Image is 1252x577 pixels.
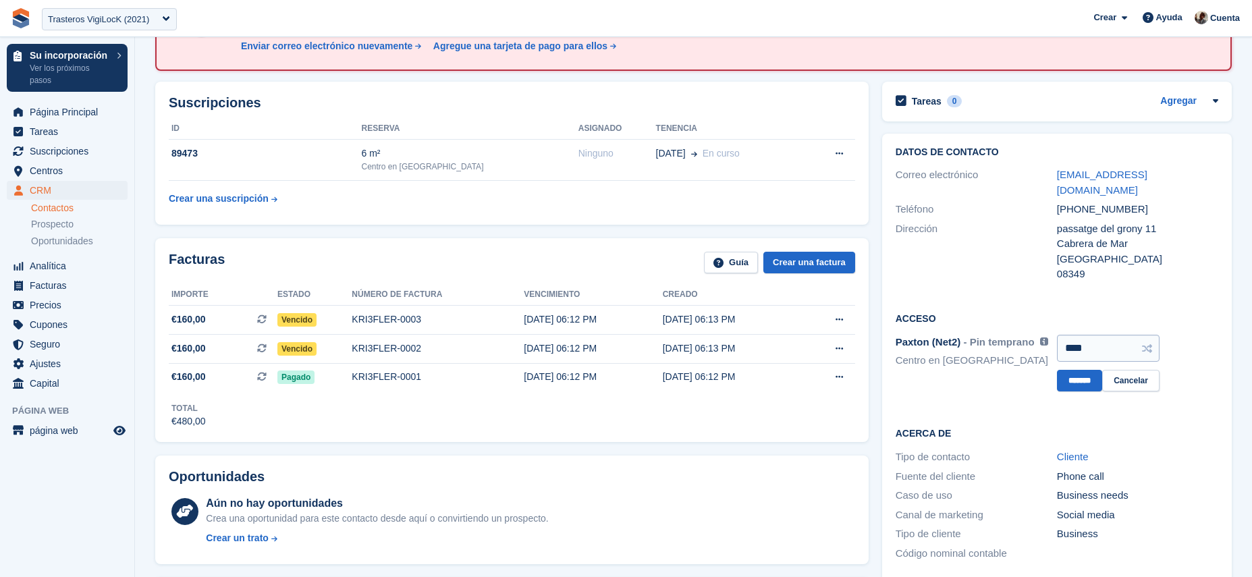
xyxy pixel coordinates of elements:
p: Su incorporación [30,51,110,60]
span: Capital [30,374,111,393]
div: Dirección [896,221,1057,282]
span: Centros [30,161,111,180]
div: Enviar correo electrónico nuevamente [241,39,412,53]
h2: Acceso [896,311,1218,325]
th: Tenencia [656,118,805,140]
a: menu [7,142,128,161]
a: menu [7,296,128,314]
div: 6 m² [362,146,578,161]
span: Paxton (Net2) [896,336,961,348]
span: Cupones [30,315,111,334]
th: Creado [663,284,801,306]
span: página web [30,421,111,440]
a: menu [7,335,128,354]
div: KRI3FLER-0003 [352,312,524,327]
div: [DATE] 06:12 PM [524,312,662,327]
span: Vencido [277,342,317,356]
a: Vista previa de la tienda [111,422,128,439]
span: €160,00 [171,370,206,384]
div: Tipo de contacto [896,449,1057,465]
div: [DATE] 06:12 PM [524,341,662,356]
a: menu [7,354,128,373]
a: menu [7,256,128,275]
div: Business [1057,526,1218,542]
th: Reserva [362,118,578,140]
div: Crear un trato [206,531,269,545]
div: €480,00 [171,414,206,429]
a: Cancelar [1102,370,1160,392]
h2: Suscripciones [169,95,855,111]
div: [PHONE_NUMBER] [1057,202,1218,217]
a: Prospecto [31,217,128,231]
a: menu [7,122,128,141]
div: Correo electrónico [896,167,1057,198]
div: [DATE] 06:12 PM [663,370,801,384]
div: Aún no hay oportunidades [206,495,548,512]
li: Centro en [GEOGRAPHIC_DATA] [896,353,1057,368]
span: Página web [12,404,134,418]
span: Página Principal [30,103,111,121]
a: Contactos [31,202,128,215]
span: Tareas [30,122,111,141]
a: Oportunidades [31,234,128,248]
span: Vencido [277,313,317,327]
th: Vencimiento [524,284,662,306]
span: Precios [30,296,111,314]
th: ID [169,118,362,140]
div: Tipo de cliente [896,526,1057,542]
a: Agregue una tarjeta de pago para ellos [428,39,618,53]
div: [DATE] 06:12 PM [524,370,662,384]
a: Cliente [1057,451,1089,462]
span: Cuenta [1210,11,1240,25]
div: KRI3FLER-0002 [352,341,524,356]
div: Trasteros VigiLocK (2021) [48,13,149,26]
h2: Datos de contacto [896,147,1218,158]
div: passatge del grony 11 [1057,221,1218,237]
div: [DATE] 06:13 PM [663,341,801,356]
a: menu [7,103,128,121]
a: menu [7,161,128,180]
span: Seguro [30,335,111,354]
div: KRI3FLER-0001 [352,370,524,384]
div: Fuente del cliente [896,469,1057,485]
a: Guía [704,252,758,274]
div: 89473 [169,146,362,161]
a: Agregar [1160,94,1197,109]
div: Ninguno [578,146,656,161]
h2: Oportunidades [169,469,265,485]
span: CRM [30,181,111,200]
span: Crear [1093,11,1116,24]
div: [DATE] 06:13 PM [663,312,801,327]
div: Phone call [1057,469,1218,485]
div: Business needs [1057,488,1218,503]
a: Crear una suscripción [169,186,277,211]
span: Facturas [30,276,111,295]
p: Ver los próximos pasos [30,62,110,86]
a: [EMAIL_ADDRESS][DOMAIN_NAME] [1057,169,1147,196]
th: Asignado [578,118,656,140]
div: Social media [1057,507,1218,523]
div: Crear una suscripción [169,192,269,206]
span: Prospecto [31,218,74,231]
div: 0 [947,95,962,107]
div: 08349 [1057,267,1218,282]
span: Ayuda [1156,11,1182,24]
a: menu [7,374,128,393]
span: €160,00 [171,312,206,327]
div: Centro en [GEOGRAPHIC_DATA] [362,161,578,173]
span: Oportunidades [31,235,93,248]
th: Número de factura [352,284,524,306]
a: Crear un trato [206,531,548,545]
span: En curso [703,148,740,159]
div: Código nominal contable [896,546,1057,561]
a: menu [7,181,128,200]
span: Suscripciones [30,142,111,161]
img: icon-info-grey-7440780725fd019a000dd9b08b2336e03edf1995a4989e88bcd33f0948082b44.svg [1040,337,1048,346]
h2: Acerca de [896,426,1218,439]
a: menu [7,315,128,334]
span: [DATE] [656,146,686,161]
div: Crea una oportunidad para este contacto desde aquí o convirtiendo un prospecto. [206,512,548,526]
div: [GEOGRAPHIC_DATA] [1057,252,1218,267]
div: Agregue una tarjeta de pago para ellos [433,39,607,53]
th: Estado [277,284,352,306]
